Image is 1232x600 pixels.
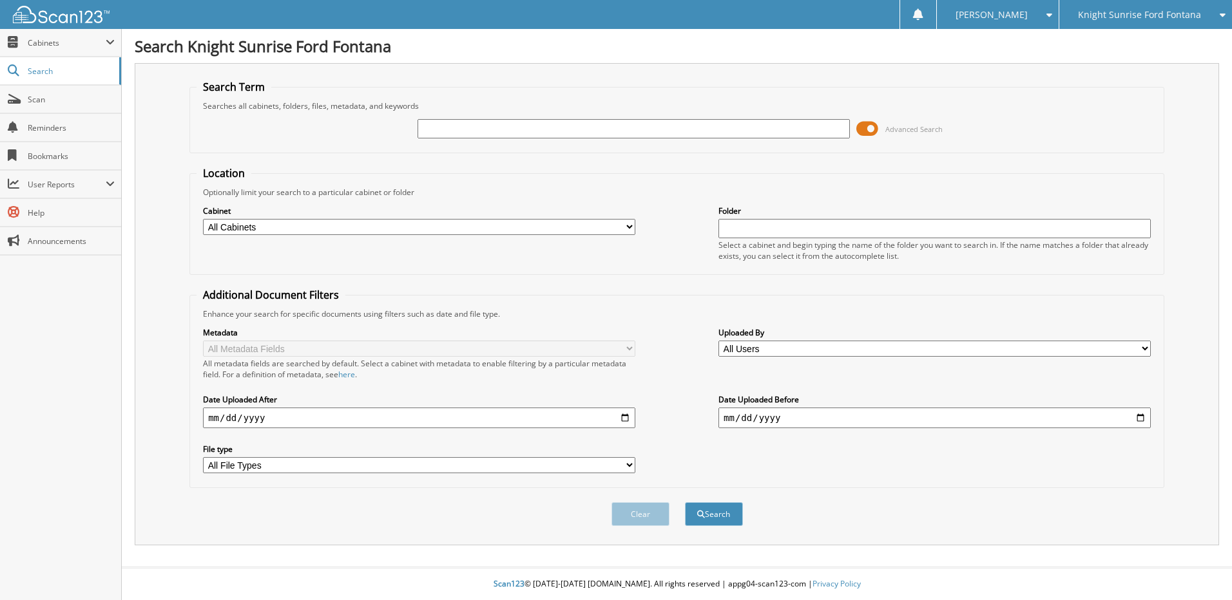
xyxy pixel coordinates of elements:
[1078,11,1201,19] span: Knight Sunrise Ford Fontana
[203,444,635,455] label: File type
[197,80,271,94] legend: Search Term
[28,66,113,77] span: Search
[28,37,106,48] span: Cabinets
[122,568,1232,600] div: © [DATE]-[DATE] [DOMAIN_NAME]. All rights reserved | appg04-scan123-com |
[28,179,106,190] span: User Reports
[203,358,635,380] div: All metadata fields are searched by default. Select a cabinet with metadata to enable filtering b...
[28,236,115,247] span: Announcements
[718,408,1151,428] input: end
[718,205,1151,216] label: Folder
[13,6,110,23] img: scan123-logo-white.svg
[203,327,635,338] label: Metadata
[203,394,635,405] label: Date Uploaded After
[338,369,355,380] a: here
[203,408,635,428] input: start
[813,578,861,589] a: Privacy Policy
[956,11,1028,19] span: [PERSON_NAME]
[885,124,943,134] span: Advanced Search
[197,288,345,302] legend: Additional Document Filters
[203,205,635,216] label: Cabinet
[494,578,525,589] span: Scan123
[718,239,1151,261] div: Select a cabinet and begin typing the name of the folder you want to search in. If the name match...
[197,187,1157,198] div: Optionally limit your search to a particular cabinet or folder
[685,502,743,526] button: Search
[28,151,115,162] span: Bookmarks
[197,308,1157,319] div: Enhance your search for specific documents using filters such as date and file type.
[28,207,115,218] span: Help
[197,166,251,180] legend: Location
[135,35,1219,57] h1: Search Knight Sunrise Ford Fontana
[28,94,115,105] span: Scan
[718,394,1151,405] label: Date Uploaded Before
[28,122,115,133] span: Reminders
[718,327,1151,338] label: Uploaded By
[611,502,669,526] button: Clear
[197,100,1157,111] div: Searches all cabinets, folders, files, metadata, and keywords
